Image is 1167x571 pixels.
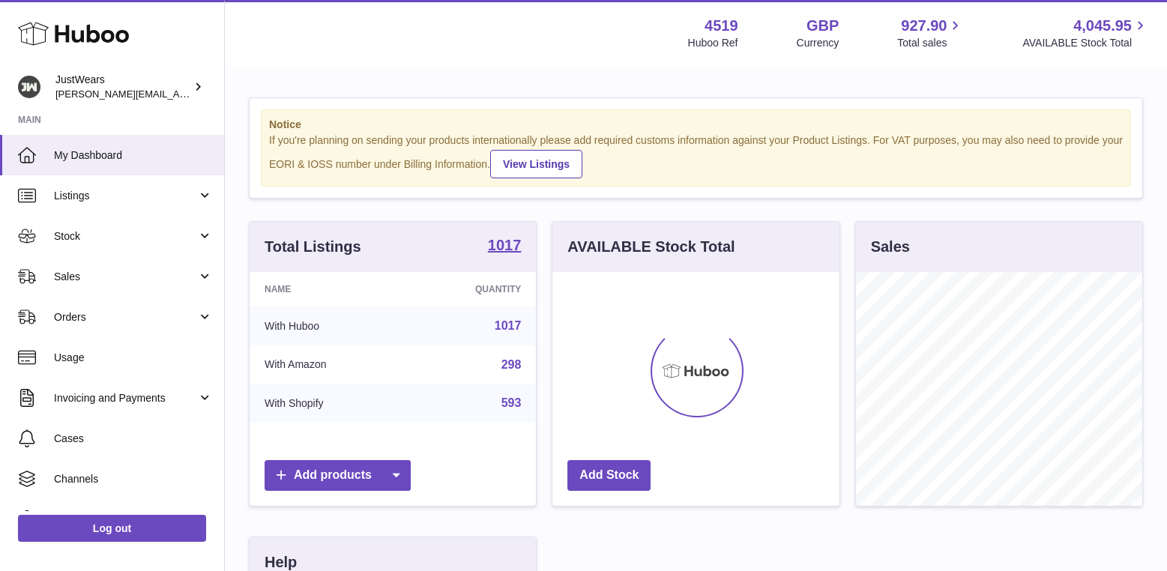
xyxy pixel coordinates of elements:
[901,16,947,36] span: 927.90
[567,237,735,257] h3: AVAILABLE Stock Total
[250,272,406,306] th: Name
[269,133,1123,178] div: If you're planning on sending your products internationally please add required customs informati...
[897,36,964,50] span: Total sales
[1022,16,1149,50] a: 4,045.95 AVAILABLE Stock Total
[871,237,910,257] h3: Sales
[250,345,406,384] td: With Amazon
[54,270,197,284] span: Sales
[688,36,738,50] div: Huboo Ref
[265,460,411,491] a: Add products
[1022,36,1149,50] span: AVAILABLE Stock Total
[54,229,197,244] span: Stock
[265,237,361,257] h3: Total Listings
[54,391,197,405] span: Invoicing and Payments
[54,189,197,203] span: Listings
[488,238,522,253] strong: 1017
[897,16,964,50] a: 927.90 Total sales
[55,73,190,101] div: JustWears
[54,148,213,163] span: My Dashboard
[490,150,582,178] a: View Listings
[501,396,522,409] a: 593
[54,472,213,486] span: Channels
[55,88,301,100] span: [PERSON_NAME][EMAIL_ADDRESS][DOMAIN_NAME]
[567,460,651,491] a: Add Stock
[54,432,213,446] span: Cases
[18,515,206,542] a: Log out
[1073,16,1132,36] span: 4,045.95
[501,358,522,371] a: 298
[54,310,197,324] span: Orders
[806,16,839,36] strong: GBP
[705,16,738,36] strong: 4519
[54,351,213,365] span: Usage
[250,306,406,345] td: With Huboo
[18,76,40,98] img: josh@just-wears.com
[488,238,522,256] a: 1017
[250,384,406,423] td: With Shopify
[269,118,1123,132] strong: Notice
[495,319,522,332] a: 1017
[406,272,536,306] th: Quantity
[797,36,839,50] div: Currency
